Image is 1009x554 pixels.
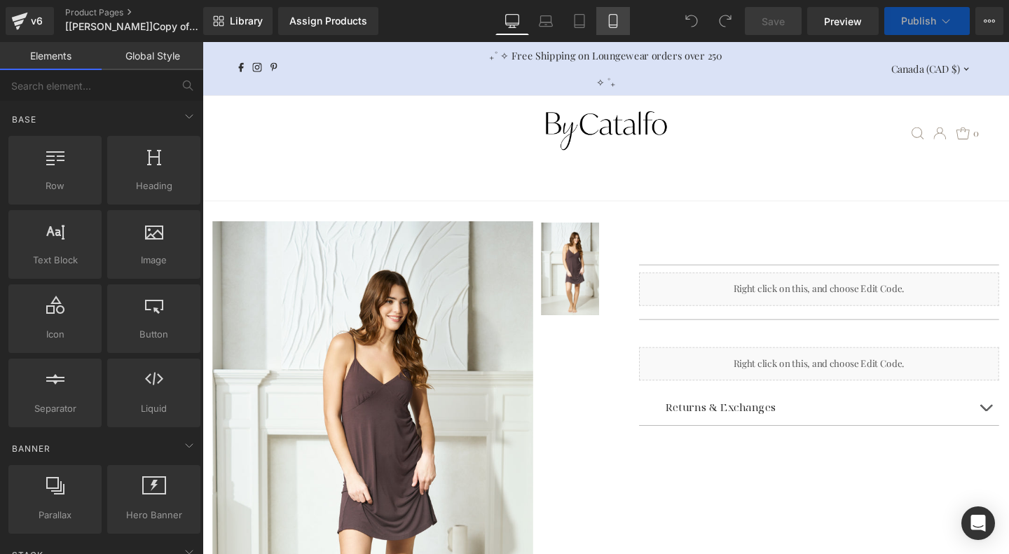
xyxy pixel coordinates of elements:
span: Publish [901,15,936,27]
a: Log In/Create Account [769,90,781,102]
a: Global Style [102,42,203,70]
span: Liquid [111,401,196,416]
a: Facebook [34,11,47,45]
div: Open Intercom Messenger [961,506,995,540]
button: Canada (CAD $) [724,11,810,46]
a: Tablet [563,7,596,35]
span: Preview [824,14,862,29]
button: Open Search [746,90,758,102]
div: v6 [28,12,46,30]
span: Heading [111,179,196,193]
a: Mobile [596,7,630,35]
a: Desktop [495,7,529,35]
span: Image [111,253,196,268]
span: Save [762,14,785,29]
span: Library [230,15,263,27]
img: By Catalfo [359,71,488,116]
span: Hero Banner [111,508,196,522]
span: Button [111,327,196,342]
a: Product Pages [65,7,226,18]
div: Assign Products [289,15,367,27]
img: Chocolate Plum Modal Sera Slip Dress [356,190,421,287]
button: Undo [678,7,706,35]
a: Laptop [529,7,563,35]
span: Parallax [13,508,97,522]
span: Base [11,113,38,126]
span: Row [13,179,97,193]
button: Redo [711,7,739,35]
a: Chocolate Plum Modal Sera Slip Dress [350,190,416,293]
span: 0 [810,79,816,113]
a: Preview [807,7,879,35]
a: Pinterest [68,11,83,45]
button: More [975,7,1003,35]
a: Instagram [49,11,66,45]
p: Returns & Exchanges [487,375,809,392]
button: Open cart [792,79,816,113]
span: Banner [11,442,52,455]
a: v6 [6,7,54,35]
span: Text Block [13,253,97,268]
button: Publish [884,7,970,35]
span: Icon [13,327,97,342]
span: [[PERSON_NAME]]Copy of V.4 Yes Colour Swatch_ Loungewear Template [65,21,200,32]
a: New Library [203,7,273,35]
span: Separator [13,401,97,416]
